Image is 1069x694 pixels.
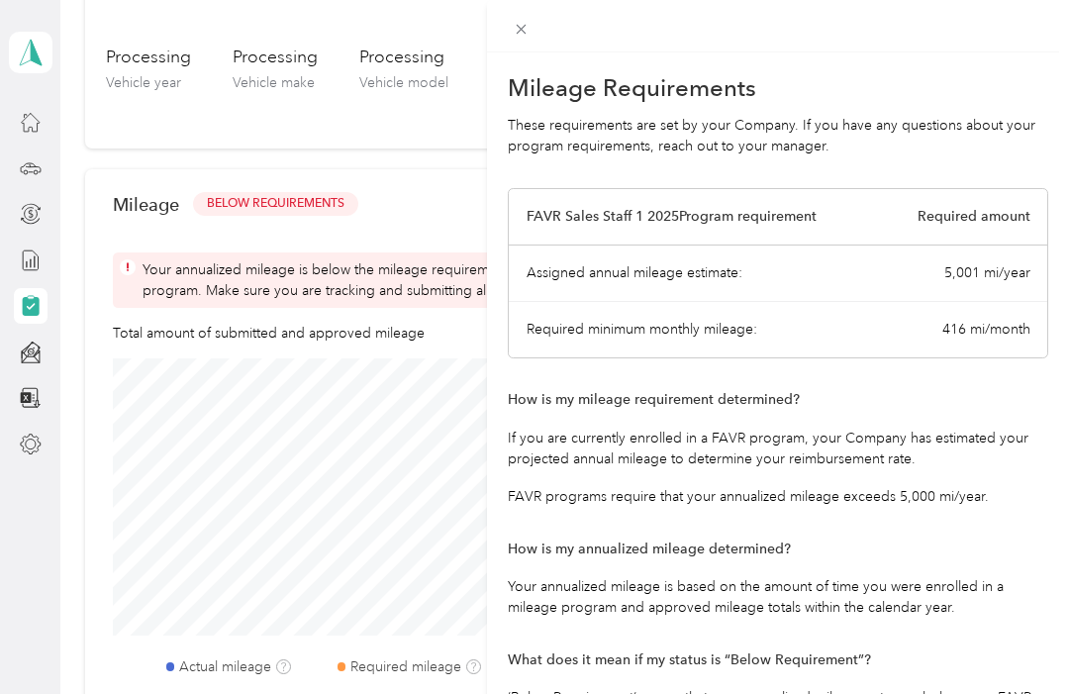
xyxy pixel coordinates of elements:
[527,206,817,227] div: FAVR Sales Staff 1 2025 Program requirement
[918,206,1030,227] div: Required amount
[508,428,1048,469] div: If you are currently enrolled in a FAVR program, your Company has estimated your projected annual...
[508,115,1048,156] div: These requirements are set by your Company. If you have any questions about your program requirem...
[527,262,742,283] div: Assigned annual mileage estimate:
[508,486,1048,507] div: FAVR programs require that your annualized mileage exceeds 5,000 mi/year.
[958,583,1069,694] iframe: Everlance-gr Chat Button Frame
[508,576,1048,618] div: Your annualized mileage is based on the amount of time you were enrolled in a mileage program and...
[508,77,1048,98] div: Mileage Requirements
[508,389,1048,410] div: How is my mileage requirement determined?
[527,319,757,340] div: Required minimum monthly mileage:
[508,539,1048,559] div: How is my annualized mileage determined?
[944,262,1030,283] div: 5,001 mi/year
[508,649,1048,670] div: What does it mean if my status is “Below Requirement”?
[942,319,1030,340] div: 416 mi/month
